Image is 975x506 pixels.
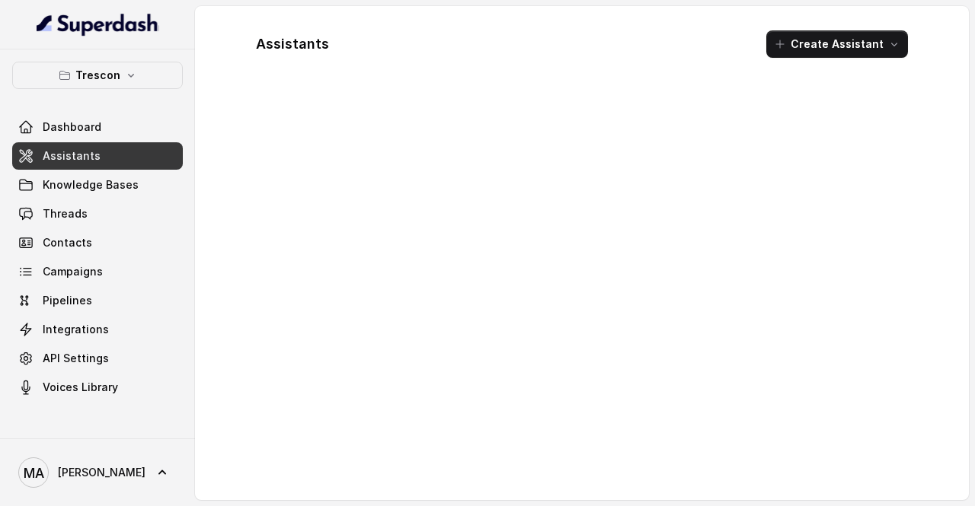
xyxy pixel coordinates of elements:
[43,235,92,250] span: Contacts
[12,229,183,256] a: Contacts
[43,206,88,221] span: Threads
[12,171,183,199] a: Knowledge Bases
[12,142,183,170] a: Assistants
[43,177,139,193] span: Knowledge Bases
[43,119,101,135] span: Dashboard
[766,30,908,58] button: Create Assistant
[12,113,183,141] a: Dashboard
[24,465,44,481] text: MA
[12,374,183,401] a: Voices Library
[43,264,103,279] span: Campaigns
[12,451,183,494] a: [PERSON_NAME]
[43,351,109,366] span: API Settings
[43,148,101,164] span: Assistants
[256,32,329,56] h1: Assistants
[58,465,145,480] span: [PERSON_NAME]
[37,12,159,37] img: light.svg
[43,322,109,337] span: Integrations
[12,345,183,372] a: API Settings
[43,380,118,395] span: Voices Library
[12,200,183,228] a: Threads
[43,293,92,308] span: Pipelines
[12,258,183,285] a: Campaigns
[12,316,183,343] a: Integrations
[12,287,183,314] a: Pipelines
[12,62,183,89] button: Trescon
[75,66,120,84] p: Trescon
